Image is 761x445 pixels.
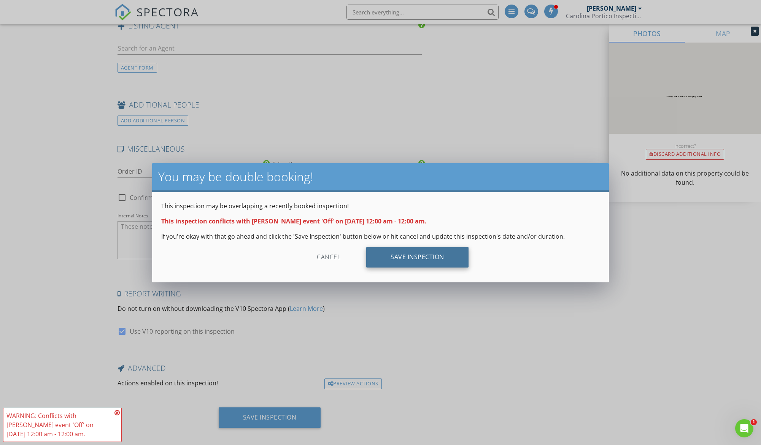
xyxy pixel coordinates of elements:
iframe: Intercom live chat [735,419,753,437]
strong: This inspection conflicts with [PERSON_NAME] event 'Off' on [DATE] 12:00 am - 12:00 am. [161,217,427,225]
div: Save Inspection [366,247,469,268]
p: If you're okay with that go ahead and click the 'Save Inspection' button below or hit cancel and ... [161,232,600,241]
div: Cancel [292,247,365,268]
span: 1 [751,419,757,425]
div: WARNING: Conflicts with [PERSON_NAME] event 'Off' on [DATE] 12:00 am - 12:00 am. [6,411,112,439]
h2: You may be double booking! [158,169,603,184]
p: This inspection may be overlapping a recently booked inspection! [161,201,600,211]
